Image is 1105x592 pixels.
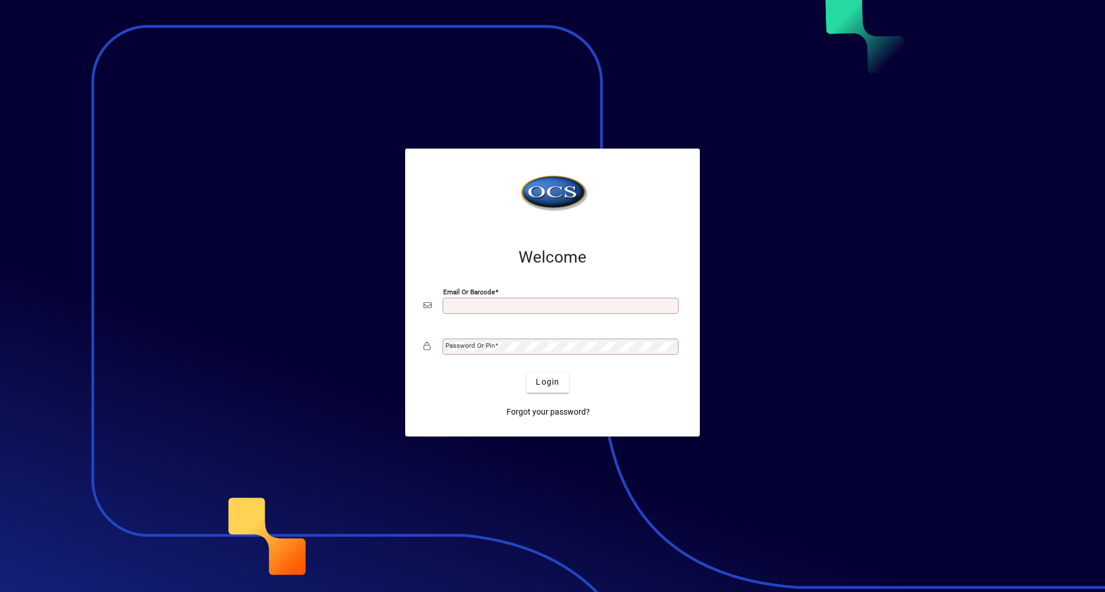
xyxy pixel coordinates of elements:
[536,376,559,388] span: Login
[506,406,590,418] span: Forgot your password?
[445,341,495,350] mat-label: Password or Pin
[443,287,495,295] mat-label: Email or Barcode
[527,372,569,393] button: Login
[502,402,595,423] a: Forgot your password?
[424,248,681,267] h2: Welcome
